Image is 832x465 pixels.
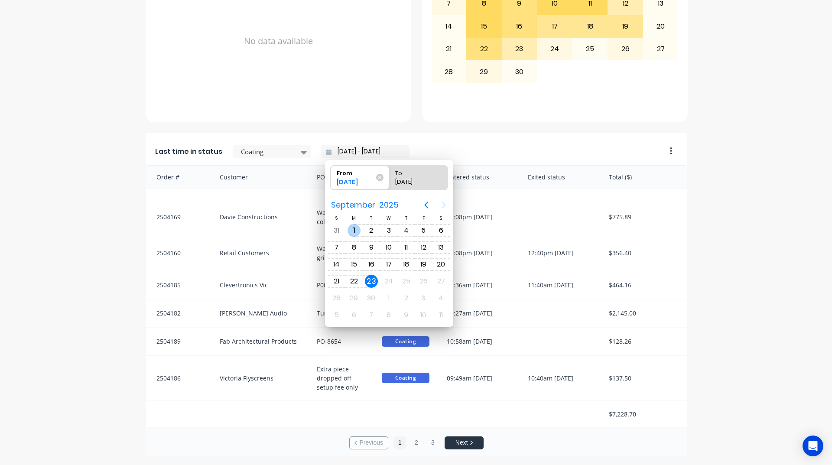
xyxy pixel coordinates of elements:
[415,215,432,222] div: F
[537,38,572,60] div: 24
[432,38,466,60] div: 21
[435,196,452,214] button: Next page
[417,258,430,271] div: Friday, September 19, 2025
[643,16,678,37] div: 20
[330,258,343,271] div: Sunday, September 14, 2025
[393,436,406,449] button: 1
[348,309,361,322] div: Monday, October 6, 2025
[211,271,309,299] div: Clevertronics Vic
[573,38,608,60] div: 25
[155,146,222,157] span: Last time in status
[329,197,377,213] span: September
[326,197,404,213] button: September2025
[308,328,373,355] div: PO-8654
[400,241,413,254] div: Thursday, September 11, 2025
[426,436,439,449] button: 3
[438,299,519,327] div: 11:27am [DATE]
[382,224,395,237] div: Wednesday, September 3, 2025
[382,373,429,383] span: Coating
[365,292,378,305] div: Tuesday, September 30, 2025
[349,436,388,449] button: Previous
[363,215,380,222] div: T
[417,224,430,237] div: Friday, September 5, 2025
[348,292,361,305] div: Monday, September 29, 2025
[146,299,211,327] div: 2504182
[211,166,309,189] div: Customer
[410,436,423,449] button: 2
[330,241,343,254] div: Sunday, September 7, 2025
[330,309,343,322] div: Sunday, October 5, 2025
[438,199,519,235] div: 12:08pm [DATE]
[435,258,448,271] div: Saturday, September 20, 2025
[380,215,397,222] div: W
[418,196,435,214] button: Previous page
[211,299,309,327] div: [PERSON_NAME] Audio
[600,166,687,189] div: Total ($)
[348,241,361,254] div: Monday, September 8, 2025
[467,16,501,37] div: 15
[377,197,401,213] span: 2025
[502,16,537,37] div: 16
[330,224,343,237] div: Sunday, August 31, 2025
[211,356,309,400] div: Victoria Flyscreens
[308,356,373,400] div: Extra piece dropped off setup fee only
[308,199,373,235] div: Walk in gate 2 x colours
[333,178,377,190] div: [DATE]
[308,299,373,327] div: Turntable rings
[392,166,436,178] div: To
[382,241,395,254] div: Wednesday, September 10, 2025
[400,224,413,237] div: Thursday, September 4, 2025
[146,235,211,271] div: 2504160
[308,166,373,189] div: PO #
[348,275,361,288] div: Monday, September 22, 2025
[308,271,373,299] div: P000052487
[382,309,395,322] div: Wednesday, October 8, 2025
[438,356,519,400] div: 09:49am [DATE]
[417,292,430,305] div: Friday, October 3, 2025
[400,309,413,322] div: Thursday, October 9, 2025
[573,16,608,37] div: 18
[600,356,687,400] div: $137.50
[600,271,687,299] div: $464.16
[333,166,377,178] div: From
[608,16,643,37] div: 19
[382,275,395,288] div: Wednesday, September 24, 2025
[400,292,413,305] div: Thursday, October 2, 2025
[146,271,211,299] div: 2504185
[330,292,343,305] div: Sunday, September 28, 2025
[643,38,678,60] div: 27
[502,61,537,82] div: 30
[417,275,430,288] div: Friday, September 26, 2025
[146,199,211,235] div: 2504169
[382,336,429,347] span: Coating
[365,309,378,322] div: Tuesday, October 7, 2025
[345,215,363,222] div: M
[417,309,430,322] div: Friday, October 10, 2025
[519,271,600,299] div: 11:40am [DATE]
[438,235,519,271] div: 12:08pm [DATE]
[211,235,309,271] div: Retail Customers
[438,271,519,299] div: 11:36am [DATE]
[600,328,687,355] div: $128.26
[365,224,378,237] div: Tuesday, September 2, 2025
[600,199,687,235] div: $775.89
[211,328,309,355] div: Fab Architectural Products
[608,38,643,60] div: 26
[467,61,501,82] div: 29
[435,224,448,237] div: Saturday, September 6, 2025
[600,299,687,327] div: $2,145.00
[519,235,600,271] div: 12:40pm [DATE]
[308,235,373,271] div: Walk in old grilles
[600,235,687,271] div: $356.40
[445,436,484,449] button: Next
[400,275,413,288] div: Thursday, September 25, 2025
[146,356,211,400] div: 2504186
[211,199,309,235] div: Davie Constructions
[397,215,415,222] div: T
[435,309,448,322] div: Saturday, October 11, 2025
[365,258,378,271] div: Tuesday, September 16, 2025
[365,241,378,254] div: Tuesday, September 9, 2025
[537,16,572,37] div: 17
[432,16,466,37] div: 14
[432,61,466,82] div: 28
